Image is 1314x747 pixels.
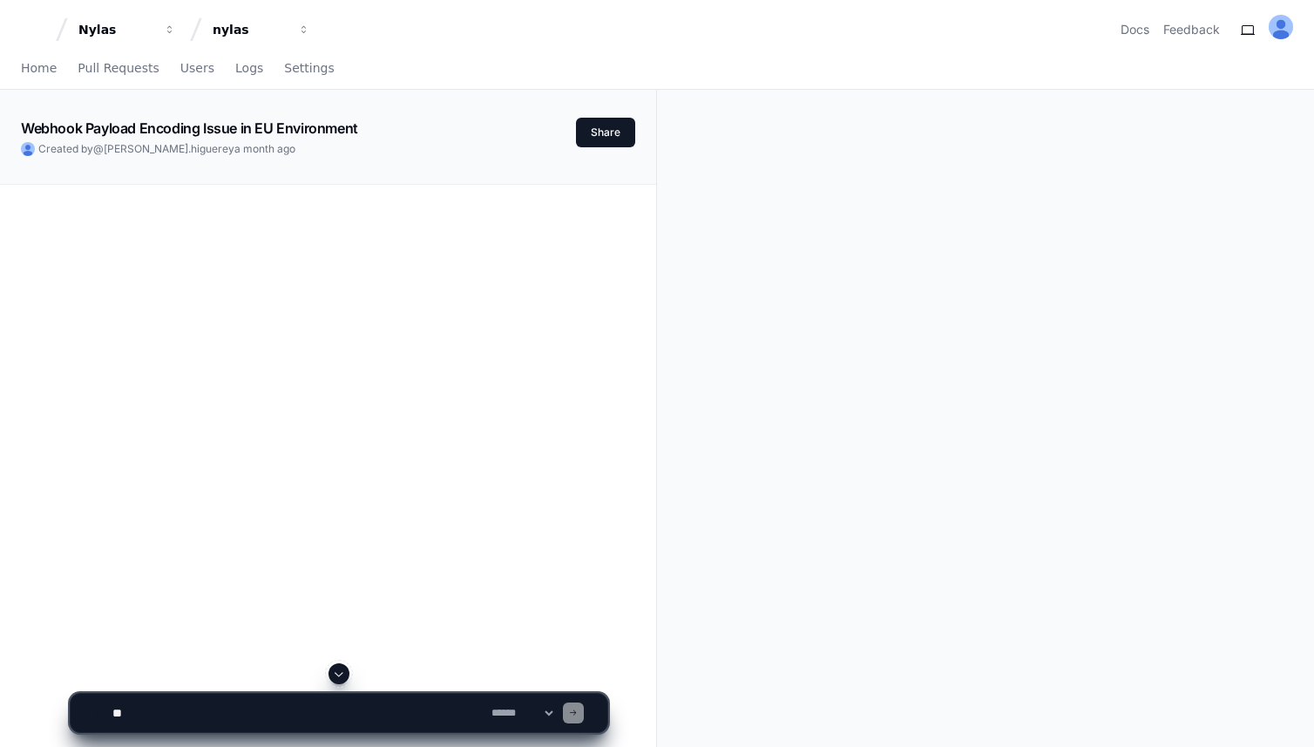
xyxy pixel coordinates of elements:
[21,119,358,137] app-text-character-animate: Webhook Payload Encoding Issue in EU Environment
[1269,15,1293,39] img: ALV-UjVIVO1xujVLAuPApzUHhlN9_vKf9uegmELgxzPxAbKOtnGOfPwn3iBCG1-5A44YWgjQJBvBkNNH2W5_ERJBpY8ZVwxlF...
[71,14,183,45] button: Nylas
[576,118,635,147] button: Share
[173,61,211,74] span: Pylon
[180,63,214,73] span: Users
[104,142,234,155] span: [PERSON_NAME].higuerey
[123,60,211,74] a: Powered byPylon
[78,49,159,89] a: Pull Requests
[234,142,295,155] span: a month ago
[1163,21,1220,38] button: Feedback
[93,142,104,155] span: @
[1121,21,1149,38] a: Docs
[21,63,57,73] span: Home
[284,63,334,73] span: Settings
[213,21,288,38] div: nylas
[206,14,317,45] button: nylas
[235,49,263,89] a: Logs
[21,142,35,156] img: ALV-UjVIVO1xujVLAuPApzUHhlN9_vKf9uegmELgxzPxAbKOtnGOfPwn3iBCG1-5A44YWgjQJBvBkNNH2W5_ERJBpY8ZVwxlF...
[284,49,334,89] a: Settings
[78,21,153,38] div: Nylas
[235,63,263,73] span: Logs
[21,49,57,89] a: Home
[180,49,214,89] a: Users
[38,142,295,156] span: Created by
[78,63,159,73] span: Pull Requests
